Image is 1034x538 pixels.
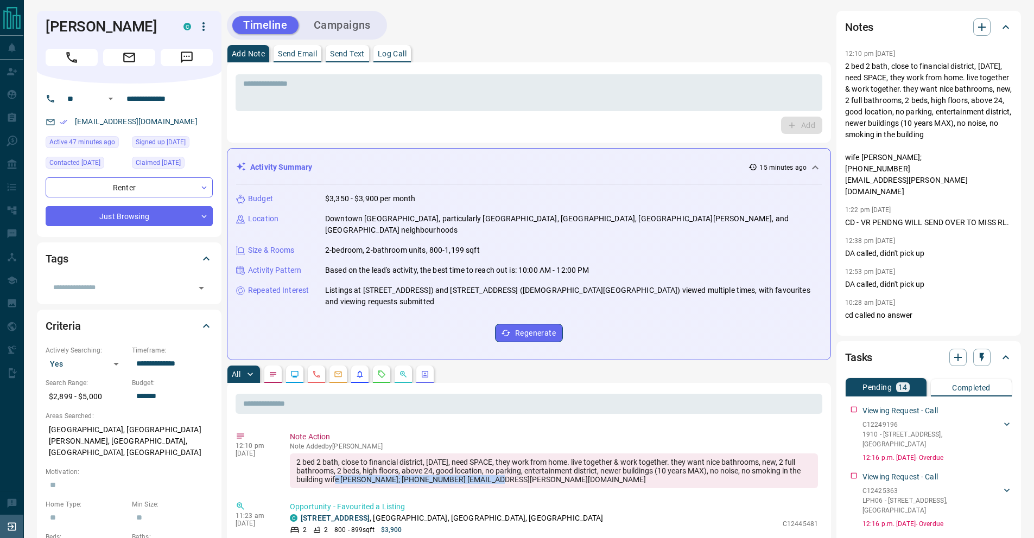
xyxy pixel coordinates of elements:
button: Open [104,92,117,105]
p: 11:23 am [236,512,274,520]
svg: Listing Alerts [356,370,364,379]
p: CD - VR PENDNG WILL SEND OVER TO MISS RL. [845,217,1012,228]
p: Home Type: [46,499,126,509]
p: cd called no answer [845,310,1012,321]
p: Viewing Request - Call [862,405,938,417]
p: 10:28 am [DATE] [845,299,895,306]
p: DA called, didn't pick up [845,279,1012,290]
p: 12:16 p.m. [DATE] - Overdue [862,453,1012,463]
p: 2 [324,525,328,535]
span: Contacted [DATE] [49,157,100,168]
p: [DATE] [236,520,274,527]
span: Message [161,49,213,66]
div: condos.ca [183,23,191,30]
div: C12425363LPH06 - [STREET_ADDRESS],[GEOGRAPHIC_DATA] [862,484,1012,517]
h2: Criteria [46,317,81,335]
span: Signed up [DATE] [136,137,186,148]
p: Send Text [330,50,365,57]
p: Budget [248,193,273,204]
div: Tags [46,246,213,272]
div: Yes [46,355,126,373]
button: Timeline [232,16,299,34]
svg: Calls [312,370,321,379]
p: 12:53 pm [DATE] [845,268,895,276]
div: Activity Summary15 minutes ago [236,157,822,177]
div: Sun Oct 05 2025 [46,157,126,172]
p: Send Email [278,50,317,57]
svg: Email Verified [60,118,67,126]
p: Viewing Request - Call [862,471,938,483]
p: Note Added by [PERSON_NAME] [290,443,818,450]
div: Criteria [46,313,213,339]
p: C12249196 [862,420,1001,430]
div: Notes [845,14,1012,40]
svg: Requests [377,370,386,379]
div: Mon Oct 13 2025 [46,136,126,151]
div: Sun Sep 28 2025 [132,136,213,151]
p: $2,899 - $5,000 [46,388,126,406]
p: Listings at [STREET_ADDRESS]) and [STREET_ADDRESS] ([DEMOGRAPHIC_DATA][GEOGRAPHIC_DATA]) viewed m... [325,285,822,308]
svg: Agent Actions [421,370,429,379]
h2: Notes [845,18,873,36]
p: Completed [952,384,991,392]
button: Regenerate [495,324,563,342]
p: 1:22 pm [DATE] [845,206,891,214]
p: 1910 - [STREET_ADDRESS] , [GEOGRAPHIC_DATA] [862,430,1001,449]
span: Email [103,49,155,66]
span: Claimed [DATE] [136,157,181,168]
span: Call [46,49,98,66]
p: DA called, didn't pick up [845,248,1012,259]
svg: Lead Browsing Activity [290,370,299,379]
span: Active 47 minutes ago [49,137,115,148]
p: All [232,370,240,378]
p: 14 [898,383,908,391]
svg: Opportunities [399,370,408,379]
p: Location [248,213,278,225]
p: 2 bed 2 bath, close to financial district, [DATE], need SPACE, they work from home. live together... [845,61,1012,197]
p: Downtown [GEOGRAPHIC_DATA], particularly [GEOGRAPHIC_DATA], [GEOGRAPHIC_DATA], [GEOGRAPHIC_DATA][... [325,213,822,236]
div: 2 bed 2 bath, close to financial district, [DATE], need SPACE, they work from home. live together... [290,453,818,488]
h2: Tasks [845,349,872,366]
p: [DATE] [236,450,274,457]
div: C122491961910 - [STREET_ADDRESS],[GEOGRAPHIC_DATA] [862,418,1012,451]
p: Add Note [232,50,265,57]
div: Tue Oct 07 2025 [132,157,213,172]
p: Timeframe: [132,345,213,355]
button: Campaigns [303,16,382,34]
p: Motivation: [46,467,213,477]
svg: Emails [334,370,342,379]
p: Search Range: [46,378,126,388]
p: Activity Pattern [248,265,301,276]
p: 12:38 pm [DATE] [845,237,895,245]
a: [STREET_ADDRESS] [301,514,370,522]
p: LPH06 - [STREET_ADDRESS] , [GEOGRAPHIC_DATA] [862,496,1001,515]
div: Just Browsing [46,206,213,226]
h1: [PERSON_NAME] [46,18,167,35]
p: 12:16 p.m. [DATE] - Overdue [862,519,1012,529]
h2: Tags [46,250,68,267]
p: Areas Searched: [46,411,213,421]
svg: Notes [269,370,277,379]
p: 12:10 pm [DATE] [845,50,895,57]
p: C12445481 [783,519,818,529]
div: condos.ca [290,514,297,522]
p: 2 [303,525,307,535]
p: Based on the lead's activity, the best time to reach out is: 10:00 AM - 12:00 PM [325,265,589,276]
p: [GEOGRAPHIC_DATA], [GEOGRAPHIC_DATA][PERSON_NAME], [GEOGRAPHIC_DATA], [GEOGRAPHIC_DATA], [GEOGRAP... [46,421,213,462]
button: Open [194,280,209,296]
p: 15 minutes ago [759,163,807,172]
p: 2-bedroom, 2-bathroom units, 800-1,199 sqft [325,245,480,256]
p: Actively Searching: [46,345,126,355]
a: [EMAIL_ADDRESS][DOMAIN_NAME] [75,117,198,126]
p: 800 - 899 sqft [334,525,374,535]
p: Opportunity - Favourited a Listing [290,501,818,513]
p: $3,900 [381,525,402,535]
p: Size & Rooms [248,245,295,256]
div: Renter [46,177,213,197]
p: C12425363 [862,486,1001,496]
p: , [GEOGRAPHIC_DATA], [GEOGRAPHIC_DATA], [GEOGRAPHIC_DATA] [301,513,604,524]
p: 12:10 pm [236,442,274,450]
p: Min Size: [132,499,213,509]
p: Activity Summary [250,162,312,173]
p: Budget: [132,378,213,388]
